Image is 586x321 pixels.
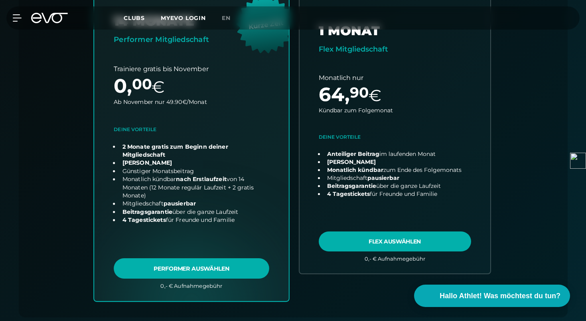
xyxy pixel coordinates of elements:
a: MYEVO LOGIN [161,14,206,22]
span: en [222,14,231,22]
img: logo.png [570,153,586,169]
a: Clubs [124,14,161,22]
span: Clubs [124,14,145,22]
span: Hallo Athlet! Was möchtest du tun? [440,291,560,301]
a: en [222,14,240,23]
button: Hallo Athlet! Was möchtest du tun? [414,285,570,307]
